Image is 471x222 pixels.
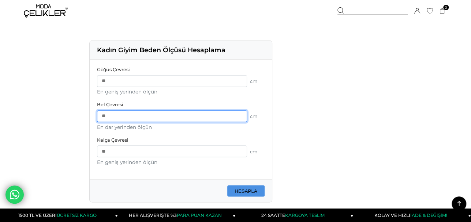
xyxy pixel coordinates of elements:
span: cm [250,79,265,84]
div: En dar yerinden ölçün [97,124,265,130]
span: cm [250,149,265,154]
label: Kalça Çevresi [97,137,265,142]
div: En geniş yerinden ölçün [97,159,265,165]
a: HER ALIŞVERİŞTE %3PARA PUAN KAZAN [118,208,236,222]
div: En geniş yerinden ölçün [97,89,265,95]
span: 0 [443,5,449,10]
span: ÜCRETSİZ KARGO [57,213,97,218]
span: PARA PUAN KAZAN [176,213,221,218]
a: KOLAY VE HIZLIİADE & DEĞİŞİM! [353,208,471,222]
label: Bel Çevresi [97,102,265,107]
span: İADE & DEĞİŞİM! [410,213,447,218]
img: logo [24,4,68,18]
button: HESAPLA [227,185,265,196]
a: 0 [440,8,445,14]
span: KARGOYA TESLİM [285,213,325,218]
span: cm [250,114,265,119]
label: Göğüs Çevresi [97,67,265,72]
a: 24 SAATTEKARGOYA TESLİM [235,208,353,222]
div: Kadın Giyim Beden Ölçüsü Hesaplama [90,41,272,60]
